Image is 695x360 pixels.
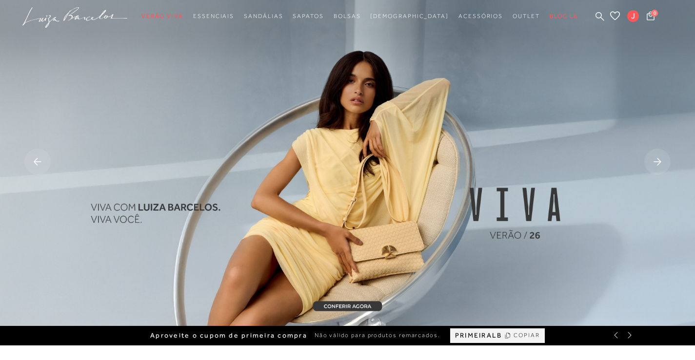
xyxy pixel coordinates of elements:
span: Sapatos [293,13,323,19]
a: categoryNavScreenReaderText [458,7,503,25]
span: [DEMOGRAPHIC_DATA] [370,13,449,19]
button: 0 [644,11,657,24]
button: J [623,10,644,25]
span: Aproveite o cupom de primeira compra [150,331,307,340]
a: noSubCategoriesText [370,7,449,25]
span: PRIMEIRALB [455,331,502,340]
span: Sandálias [244,13,283,19]
span: Não válido para produtos remarcados. [315,331,440,340]
a: categoryNavScreenReaderText [244,7,283,25]
span: J [627,10,639,22]
span: Verão Viva [141,13,183,19]
a: categoryNavScreenReaderText [141,7,183,25]
span: Essenciais [193,13,234,19]
span: Outlet [513,13,540,19]
a: categoryNavScreenReaderText [193,7,234,25]
a: categoryNavScreenReaderText [513,7,540,25]
a: BLOG LB [550,7,578,25]
span: BLOG LB [550,13,578,19]
a: categoryNavScreenReaderText [334,7,361,25]
span: Bolsas [334,13,361,19]
span: COPIAR [514,331,540,340]
span: Acessórios [458,13,503,19]
a: categoryNavScreenReaderText [293,7,323,25]
span: 0 [651,10,658,17]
